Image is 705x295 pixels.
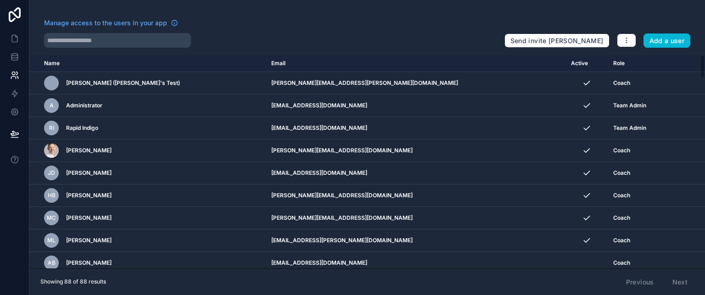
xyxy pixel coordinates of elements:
[50,102,54,109] span: A
[266,184,565,207] td: [PERSON_NAME][EMAIL_ADDRESS][DOMAIN_NAME]
[613,214,630,222] span: Coach
[29,55,266,72] th: Name
[47,214,56,222] span: MC
[266,139,565,162] td: [PERSON_NAME][EMAIL_ADDRESS][DOMAIN_NAME]
[44,18,167,28] span: Manage access to the users in your app
[66,214,112,222] span: [PERSON_NAME]
[266,207,565,229] td: [PERSON_NAME][EMAIL_ADDRESS][DOMAIN_NAME]
[48,169,55,177] span: JD
[266,252,565,274] td: [EMAIL_ADDRESS][DOMAIN_NAME]
[66,192,112,199] span: [PERSON_NAME]
[613,102,646,109] span: Team Admin
[29,55,705,268] div: scrollable content
[565,55,608,72] th: Active
[66,102,102,109] span: Administrator
[613,192,630,199] span: Coach
[266,55,565,72] th: Email
[266,72,565,95] td: [PERSON_NAME][EMAIL_ADDRESS][PERSON_NAME][DOMAIN_NAME]
[66,169,112,177] span: [PERSON_NAME]
[613,169,630,177] span: Coach
[40,278,106,285] span: Showing 88 of 88 results
[504,33,610,48] button: Send invite [PERSON_NAME]
[608,55,674,72] th: Role
[44,18,178,28] a: Manage access to the users in your app
[48,192,56,199] span: HB
[613,124,646,132] span: Team Admin
[643,33,691,48] button: Add a user
[49,124,54,132] span: RI
[66,124,98,132] span: Rapid Indigo
[613,79,630,87] span: Coach
[266,95,565,117] td: [EMAIL_ADDRESS][DOMAIN_NAME]
[613,237,630,244] span: Coach
[66,237,112,244] span: [PERSON_NAME]
[613,147,630,154] span: Coach
[66,79,180,87] span: [PERSON_NAME] ([PERSON_NAME]'s Test)
[613,259,630,267] span: Coach
[66,259,112,267] span: [PERSON_NAME]
[66,147,112,154] span: [PERSON_NAME]
[47,237,56,244] span: ML
[48,259,56,267] span: AB
[266,117,565,139] td: [EMAIL_ADDRESS][DOMAIN_NAME]
[266,162,565,184] td: [EMAIL_ADDRESS][DOMAIN_NAME]
[266,229,565,252] td: [EMAIL_ADDRESS][PERSON_NAME][DOMAIN_NAME]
